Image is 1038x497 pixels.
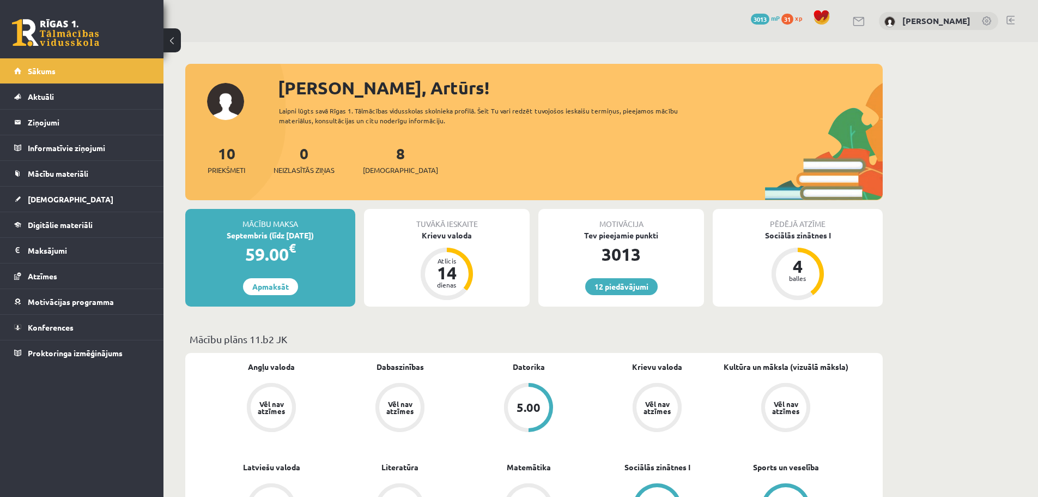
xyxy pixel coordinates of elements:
a: Digitālie materiāli [14,212,150,237]
span: 31 [781,14,793,25]
div: Septembris (līdz [DATE]) [185,230,355,241]
legend: Maksājumi [28,238,150,263]
a: Maksājumi [14,238,150,263]
span: Neizlasītās ziņas [274,165,335,176]
span: 3013 [751,14,769,25]
span: [DEMOGRAPHIC_DATA] [28,194,113,204]
legend: Informatīvie ziņojumi [28,135,150,160]
span: Sākums [28,66,56,76]
div: dienas [430,282,463,288]
a: Angļu valoda [248,361,295,373]
a: Atzīmes [14,264,150,289]
a: Krievu valoda [632,361,682,373]
a: Aktuāli [14,84,150,109]
div: Motivācija [538,209,704,230]
div: Mācību maksa [185,209,355,230]
a: Mācību materiāli [14,161,150,186]
a: Apmaksāt [243,278,298,295]
div: Sociālās zinātnes I [713,230,883,241]
div: 3013 [538,241,704,267]
div: Vēl nav atzīmes [642,400,672,415]
a: Datorika [513,361,545,373]
a: Motivācijas programma [14,289,150,314]
div: 14 [430,264,463,282]
div: balles [781,275,814,282]
a: [DEMOGRAPHIC_DATA] [14,187,150,212]
div: Tuvākā ieskaite [364,209,530,230]
a: Literatūra [381,462,418,473]
a: Vēl nav atzīmes [207,383,336,434]
a: Sports un veselība [753,462,819,473]
a: 10Priekšmeti [208,143,245,176]
a: 8[DEMOGRAPHIC_DATA] [363,143,438,176]
div: [PERSON_NAME], Artūrs! [278,75,883,101]
span: Priekšmeti [208,165,245,176]
a: Rīgas 1. Tālmācības vidusskola [12,19,99,46]
a: Sociālās zinātnes I 4 balles [713,230,883,302]
span: Atzīmes [28,271,57,281]
a: Vēl nav atzīmes [721,383,850,434]
span: Proktoringa izmēģinājums [28,348,123,358]
a: Vēl nav atzīmes [593,383,721,434]
a: Matemātika [507,462,551,473]
span: xp [795,14,802,22]
div: Vēl nav atzīmes [770,400,801,415]
p: Mācību plāns 11.b2 JK [190,332,878,346]
a: 31 xp [781,14,808,22]
span: Mācību materiāli [28,169,88,178]
a: 0Neizlasītās ziņas [274,143,335,176]
a: Konferences [14,315,150,340]
a: Kultūra un māksla (vizuālā māksla) [724,361,848,373]
span: [DEMOGRAPHIC_DATA] [363,165,438,176]
img: Artūrs Masaļskis [884,16,895,27]
div: Laipni lūgts savā Rīgas 1. Tālmācības vidusskolas skolnieka profilā. Šeit Tu vari redzēt tuvojošo... [279,106,697,125]
a: 12 piedāvājumi [585,278,658,295]
a: Latviešu valoda [243,462,300,473]
a: Krievu valoda Atlicis 14 dienas [364,230,530,302]
a: Ziņojumi [14,110,150,135]
div: Atlicis [430,258,463,264]
a: [PERSON_NAME] [902,15,970,26]
a: Informatīvie ziņojumi [14,135,150,160]
a: 3013 mP [751,14,780,22]
span: € [289,240,296,256]
div: Vēl nav atzīmes [256,400,287,415]
a: Sociālās zinātnes I [624,462,690,473]
div: Vēl nav atzīmes [385,400,415,415]
div: Tev pieejamie punkti [538,230,704,241]
a: Sākums [14,58,150,83]
div: Krievu valoda [364,230,530,241]
div: Pēdējā atzīme [713,209,883,230]
span: Digitālie materiāli [28,220,93,230]
legend: Ziņojumi [28,110,150,135]
a: Dabaszinības [377,361,424,373]
div: 59.00 [185,241,355,267]
div: 5.00 [517,402,541,414]
span: mP [771,14,780,22]
a: Proktoringa izmēģinājums [14,340,150,366]
span: Konferences [28,322,74,332]
span: Motivācijas programma [28,297,114,307]
div: 4 [781,258,814,275]
a: 5.00 [464,383,593,434]
span: Aktuāli [28,92,54,101]
a: Vēl nav atzīmes [336,383,464,434]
